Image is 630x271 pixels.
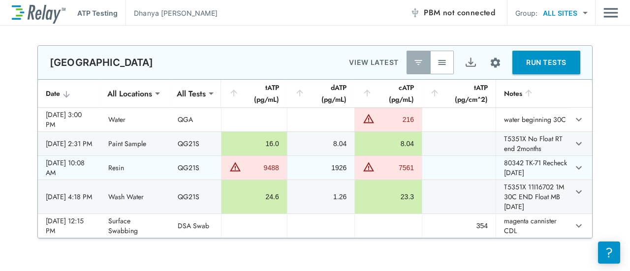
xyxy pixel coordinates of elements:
[38,80,592,238] table: sticky table
[465,57,477,69] img: Export Icon
[424,6,495,20] span: PBM
[170,132,221,155] td: QG21S
[496,156,570,180] td: 80342 TK-71 Recheck [DATE]
[349,57,399,68] p: VIEW LATEST
[496,132,570,155] td: T5351X No Float RT end 2months
[430,221,488,231] div: 354
[100,180,169,213] td: Wash Water
[170,156,221,180] td: QG21S
[443,7,495,18] span: not connected
[496,108,570,131] td: water beginning 30C
[363,113,375,124] img: Warning
[570,111,587,128] button: expand row
[363,192,414,202] div: 23.3
[100,84,159,103] div: All Locations
[363,139,414,149] div: 8.04
[603,3,618,22] button: Main menu
[77,8,118,18] p: ATP Testing
[100,132,169,155] td: Paint Sample
[229,82,279,105] div: tATP (pg/mL)
[295,192,347,202] div: 1.26
[46,192,93,202] div: [DATE] 4:18 PM
[362,82,414,105] div: cATP (pg/mL)
[46,158,93,178] div: [DATE] 10:08 AM
[12,2,65,24] img: LuminUltra Relay
[170,108,221,131] td: QGA
[46,216,93,236] div: [DATE] 12:15 PM
[496,214,570,238] td: magenta cannister CDL
[295,163,347,173] div: 1926
[496,180,570,213] td: T5351X 11I16702 1M 30C END Float MB [DATE]
[430,82,488,105] div: tATP (pg/cm^2)
[50,57,154,68] p: [GEOGRAPHIC_DATA]
[229,139,279,149] div: 16.0
[603,3,618,22] img: Drawer Icon
[244,163,279,173] div: 9488
[377,163,414,173] div: 7561
[515,8,537,18] p: Group:
[410,8,420,18] img: Offline Icon
[134,8,218,18] p: Dhanya [PERSON_NAME]
[170,214,221,238] td: DSA Swab
[570,183,587,200] button: expand row
[295,82,347,105] div: dATP (pg/mL)
[482,50,508,76] button: Site setup
[570,217,587,234] button: expand row
[46,110,93,129] div: [DATE] 3:00 PM
[170,84,213,103] div: All Tests
[229,161,241,173] img: Warning
[406,3,499,23] button: PBM not connected
[363,161,375,173] img: Warning
[489,57,502,69] img: Settings Icon
[46,139,93,149] div: [DATE] 2:31 PM
[100,156,169,180] td: Resin
[437,58,447,67] img: View All
[170,180,221,213] td: QG21S
[570,159,587,176] button: expand row
[504,88,563,99] div: Notes
[570,135,587,152] button: expand row
[459,51,482,74] button: Export
[295,139,347,149] div: 8.04
[598,241,620,264] iframe: Resource center
[377,115,414,124] div: 216
[229,192,279,202] div: 24.6
[512,51,580,74] button: RUN TESTS
[100,214,169,238] td: Surface Swabbing
[413,58,423,67] img: Latest
[100,108,169,131] td: Water
[38,80,100,108] th: Date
